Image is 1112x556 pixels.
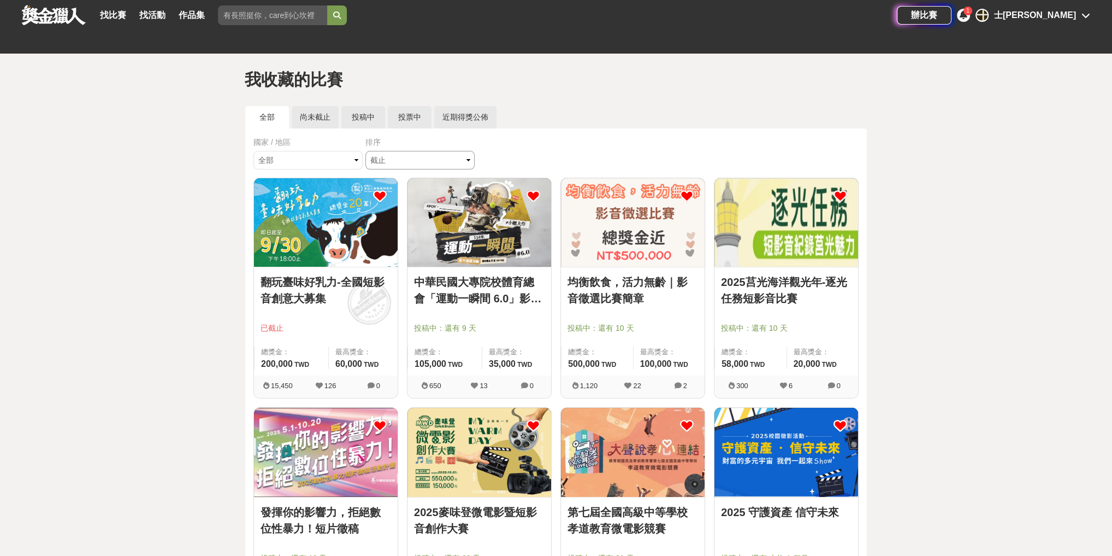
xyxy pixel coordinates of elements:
img: Cover Image [254,178,398,267]
span: 200,000 [261,359,293,368]
span: 22 [633,382,641,390]
img: Cover Image [407,408,551,496]
span: 35,000 [489,359,516,368]
div: 排序 [365,137,477,148]
a: 均衡飲食，活力無齡｜影音徵選比賽簡章 [567,274,698,307]
span: 1 [966,8,969,14]
h1: 我收藏的比賽 [245,70,867,90]
span: 投稿中：還有 9 天 [414,323,545,334]
div: 國家 / 地區 [253,137,365,148]
a: 投票中 [388,106,431,128]
span: 0 [837,382,841,390]
span: 6 [789,382,792,390]
div: 士 [975,9,989,22]
a: Cover Image [254,408,398,497]
span: TWD [294,361,309,368]
a: Cover Image [714,408,858,497]
a: 發揮你的影響力，拒絕數位性暴力！短片徵稿 [261,504,391,537]
img: Cover Image [714,408,858,496]
img: Cover Image [254,408,398,496]
a: Cover Image [407,408,551,497]
span: 總獎金： [568,347,626,358]
span: 20,000 [794,359,820,368]
span: 500,000 [568,359,600,368]
a: 2025莒光海洋觀光年-逐光任務短影音比賽 [721,274,851,307]
span: 最高獎金： [640,347,699,358]
a: 找比賽 [96,8,131,23]
span: 58,000 [721,359,748,368]
span: 投稿中：還有 10 天 [721,323,851,334]
span: TWD [448,361,463,368]
a: 翻玩臺味好乳力-全國短影音創意大募集 [261,274,391,307]
span: 最高獎金： [794,347,852,358]
input: 有長照挺你，care到心坎裡！青春出手，拍出照顧 影音徵件活動 [218,5,327,25]
a: 中華民國大專院校體育總會「運動一瞬間 6.0」影片徵選活動 [414,274,545,307]
a: 投稿中 [341,106,385,128]
span: 最高獎金： [489,347,545,358]
a: 第七屆全國高級中等學校 孝道教育微電影競賽 [567,504,698,537]
img: Cover Image [714,178,858,267]
span: 100,000 [640,359,672,368]
span: TWD [517,361,532,368]
span: 最高獎金： [335,347,391,358]
a: 2025 守護資產 信守未來 [721,504,851,520]
span: TWD [821,361,836,368]
a: 近期得獎公佈 [434,106,496,128]
span: 60,000 [335,359,362,368]
img: Cover Image [407,178,551,267]
span: 105,000 [415,359,446,368]
a: 辦比賽 [897,6,951,25]
span: 300 [736,382,748,390]
span: 投稿中：還有 10 天 [567,323,698,334]
span: TWD [750,361,765,368]
a: 找活動 [135,8,170,23]
span: 0 [376,382,380,390]
span: 總獎金： [721,347,780,358]
span: 已截止 [261,323,391,334]
a: Cover Image [561,408,705,497]
span: TWD [673,361,688,368]
span: 13 [480,382,487,390]
a: 2025麥味登微電影暨短影音創作大賽 [414,504,545,537]
span: 15,450 [271,382,293,390]
a: 尚未截止 [292,106,339,128]
img: Cover Image [561,408,705,496]
img: Cover Image [561,178,705,267]
span: 650 [429,382,441,390]
span: 126 [324,382,336,390]
span: 2 [683,382,687,390]
span: 1,120 [580,382,598,390]
a: 作品集 [174,8,209,23]
span: TWD [364,361,378,368]
span: TWD [601,361,616,368]
a: 全部 [245,106,289,128]
div: 士[PERSON_NAME] [994,9,1076,22]
span: 總獎金： [261,347,322,358]
span: 總獎金： [415,347,475,358]
span: 0 [530,382,534,390]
